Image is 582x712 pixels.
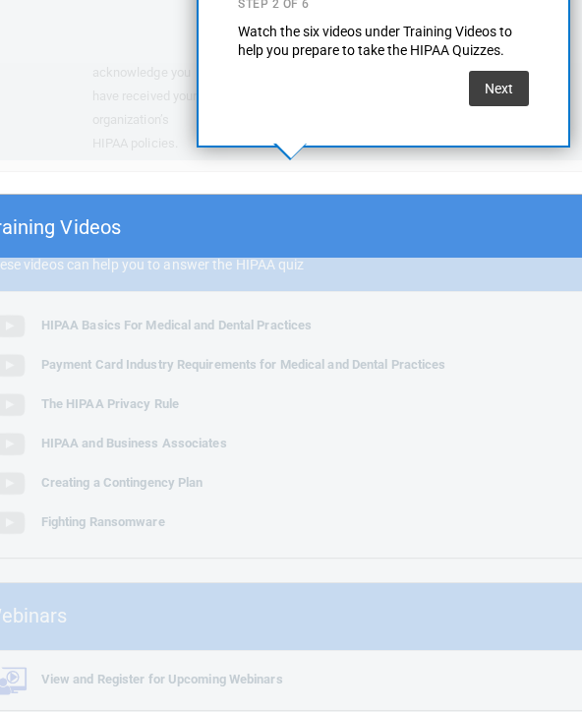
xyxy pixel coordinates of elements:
p: Watch the six videos under Training Videos to help you prepare to take the HIPAA Quizzes. [238,23,529,61]
iframe: Drift Widget Chat Controller [484,592,558,667]
button: Next [469,71,529,106]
